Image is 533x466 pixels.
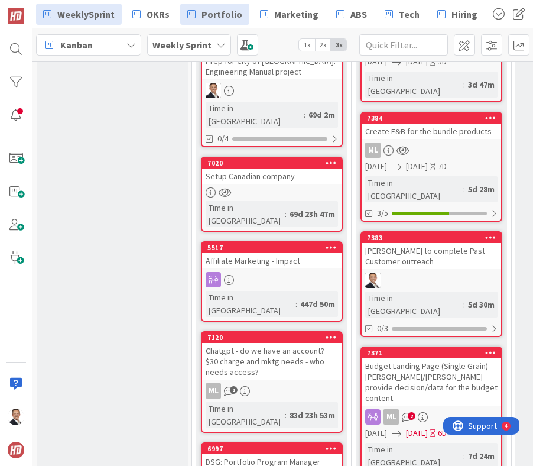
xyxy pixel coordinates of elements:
[378,4,427,25] a: Tech
[406,427,428,439] span: [DATE]
[362,348,501,406] div: 7371Budget Landing Page (Single Grain) - [PERSON_NAME]/[PERSON_NAME] provide decision/data for th...
[207,334,342,342] div: 7120
[125,4,177,25] a: OKRs
[362,124,501,139] div: Create F&B for the bundle products
[362,113,501,124] div: 7384
[60,38,93,52] span: Kanban
[207,159,342,167] div: 7020
[362,409,501,425] div: ML
[201,157,343,232] a: 7020Setup Canadian companyTime in [GEOGRAPHIC_DATA]:69d 23h 47m
[202,242,342,268] div: 5517Affiliate Marketing - Impact
[408,412,415,420] span: 2
[202,343,342,380] div: Chatgpt - do we have an account? $30 charge and mktg needs - who needs access?
[365,56,387,68] span: [DATE]
[360,231,502,337] a: 7383[PERSON_NAME] to complete Past Customer outreachSLTime in [GEOGRAPHIC_DATA]:5d 30m0/3
[202,332,342,380] div: 7120Chatgpt - do we have an account? $30 charge and mktg needs - who needs access?
[285,409,287,422] span: :
[359,34,448,56] input: Quick Filter...
[207,244,342,252] div: 5517
[362,143,501,158] div: ML
[438,427,447,439] div: 6D
[365,143,381,158] div: ML
[362,273,501,288] div: SL
[202,383,342,399] div: ML
[362,243,501,269] div: [PERSON_NAME] to complete Past Customer outreach
[202,83,342,98] div: SL
[438,160,447,173] div: 7D
[377,322,388,335] span: 0/3
[365,292,463,318] div: Time in [GEOGRAPHIC_DATA]
[61,5,64,14] div: 4
[147,7,170,21] span: OKRs
[287,208,338,221] div: 69d 23h 47m
[465,298,498,311] div: 5d 30m
[463,449,465,462] span: :
[295,297,297,310] span: :
[367,114,501,122] div: 7384
[202,444,342,454] div: 6997
[202,332,342,343] div: 7120
[362,232,501,269] div: 7383[PERSON_NAME] to complete Past Customer outreach
[285,208,287,221] span: :
[8,409,24,425] img: SL
[8,8,24,24] img: Visit kanbanzone.com
[202,158,342,184] div: 7020Setup Canadian company
[206,383,221,399] div: ML
[365,160,387,173] span: [DATE]
[206,402,285,428] div: Time in [GEOGRAPHIC_DATA]
[465,183,498,196] div: 5d 28m
[463,78,465,91] span: :
[152,39,212,51] b: Weekly Sprint
[202,253,342,268] div: Affiliate Marketing - Impact
[362,348,501,358] div: 7371
[274,7,318,21] span: Marketing
[465,78,498,91] div: 3d 47m
[297,297,338,310] div: 447d 50m
[430,4,485,25] a: Hiring
[331,39,347,51] span: 3x
[202,242,342,253] div: 5517
[367,234,501,242] div: 7383
[202,53,342,79] div: Prep for City of [GEOGRAPHIC_DATA]: Engineering Manual project
[207,445,342,453] div: 6997
[206,102,304,128] div: Time in [GEOGRAPHIC_DATA]
[362,232,501,243] div: 7383
[463,183,465,196] span: :
[451,7,477,21] span: Hiring
[202,158,342,169] div: 7020
[438,56,447,68] div: 5D
[365,273,381,288] img: SL
[362,358,501,406] div: Budget Landing Page (Single Grain) - [PERSON_NAME]/[PERSON_NAME] provide decision/data for the bu...
[201,41,343,147] a: Prep for City of [GEOGRAPHIC_DATA]: Engineering Manual projectSLTime in [GEOGRAPHIC_DATA]:69d 2m0/4
[305,108,338,121] div: 69d 2m
[8,442,24,458] img: avatar
[217,132,229,145] span: 0/4
[180,4,249,25] a: Portfolio
[406,160,428,173] span: [DATE]
[299,39,315,51] span: 1x
[383,409,399,425] div: ML
[350,7,367,21] span: ABS
[365,176,463,202] div: Time in [GEOGRAPHIC_DATA]
[367,349,501,357] div: 7371
[377,207,388,219] span: 3/5
[463,298,465,311] span: :
[230,386,238,394] span: 1
[362,113,501,139] div: 7384Create F&B for the bundle products
[201,7,242,21] span: Portfolio
[206,291,295,317] div: Time in [GEOGRAPHIC_DATA]
[201,241,343,322] a: 5517Affiliate Marketing - ImpactTime in [GEOGRAPHIC_DATA]:447d 50m
[253,4,326,25] a: Marketing
[315,39,331,51] span: 2x
[36,4,122,25] a: WeeklySprint
[304,108,305,121] span: :
[399,7,420,21] span: Tech
[206,83,221,98] img: SL
[360,112,502,222] a: 7384Create F&B for the bundle productsML[DATE][DATE]7DTime in [GEOGRAPHIC_DATA]:5d 28m3/5
[365,72,463,98] div: Time in [GEOGRAPHIC_DATA]
[406,56,428,68] span: [DATE]
[287,409,338,422] div: 83d 23h 53m
[25,2,54,16] span: Support
[206,201,285,227] div: Time in [GEOGRAPHIC_DATA]
[202,169,342,184] div: Setup Canadian company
